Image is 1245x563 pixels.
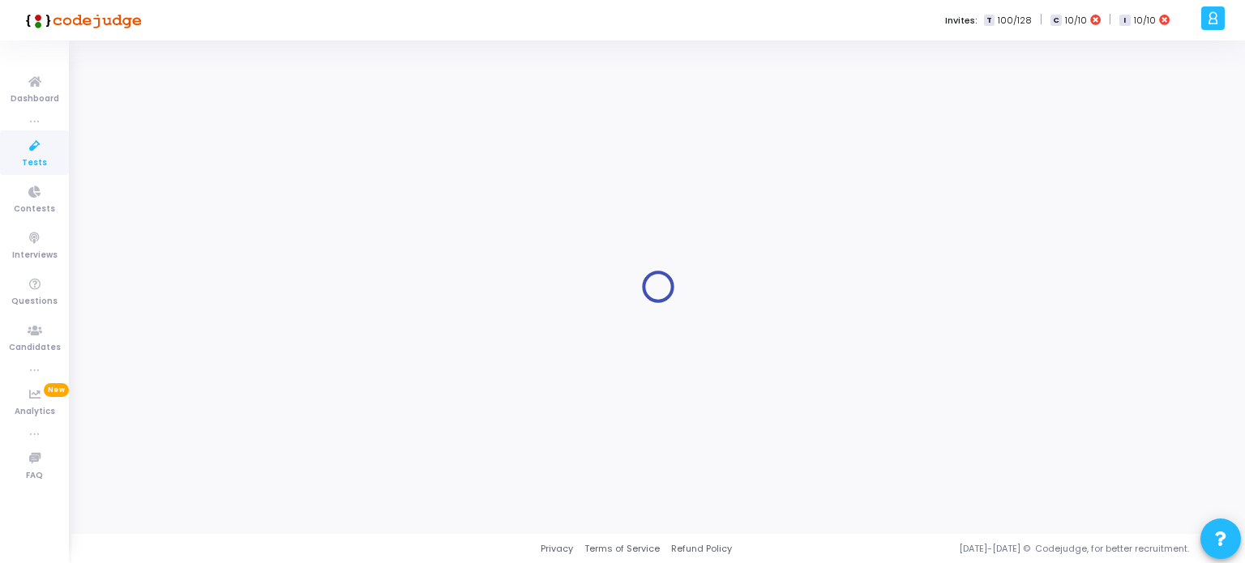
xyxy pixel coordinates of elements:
a: Terms of Service [584,542,660,556]
span: T [984,15,995,27]
span: 100/128 [998,14,1032,28]
span: Analytics [15,405,55,419]
label: Invites: [945,14,978,28]
span: New [44,383,69,397]
span: 10/10 [1134,14,1156,28]
span: Dashboard [11,92,59,106]
span: I [1119,15,1130,27]
img: logo [20,4,142,36]
span: FAQ [26,469,43,483]
span: Contests [14,203,55,216]
span: | [1040,11,1042,28]
span: | [1109,11,1111,28]
span: Interviews [12,249,58,262]
span: Questions [11,295,58,309]
span: 10/10 [1065,14,1087,28]
span: Candidates [9,341,61,355]
a: Privacy [541,542,573,556]
span: C [1050,15,1061,27]
span: Tests [22,156,47,170]
a: Refund Policy [671,542,732,556]
div: [DATE]-[DATE] © Codejudge, for better recruitment. [732,542,1225,556]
